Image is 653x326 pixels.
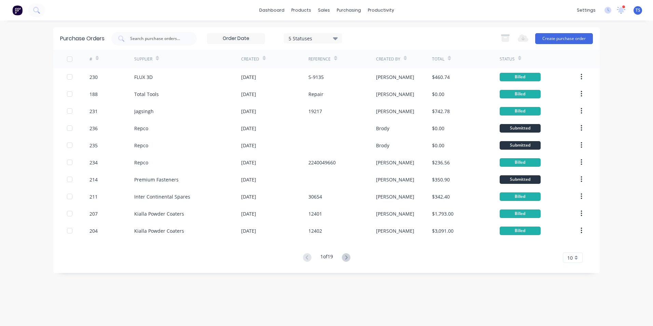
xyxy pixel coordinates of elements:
img: Factory [12,5,23,15]
div: Reference [308,56,331,62]
div: sales [315,5,333,15]
input: Order Date [207,33,265,44]
div: S-9135 [308,73,324,81]
div: Status [500,56,515,62]
div: [PERSON_NAME] [376,176,414,183]
div: 235 [89,142,98,149]
div: [DATE] [241,176,256,183]
div: [DATE] [241,159,256,166]
div: Billed [500,227,541,235]
div: Billed [500,192,541,201]
div: Jagsingh [134,108,154,115]
div: 2240049660 [308,159,336,166]
div: Total Tools [134,91,159,98]
div: [DATE] [241,108,256,115]
div: Submitted [500,124,541,133]
div: 204 [89,227,98,234]
div: Brody [376,142,389,149]
div: [DATE] [241,125,256,132]
div: FLUX 3D [134,73,153,81]
div: Supplier [134,56,152,62]
div: 188 [89,91,98,98]
div: Repco [134,125,148,132]
div: productivity [364,5,398,15]
div: purchasing [333,5,364,15]
div: products [288,5,315,15]
div: $3,091.00 [432,227,454,234]
div: $0.00 [432,91,444,98]
div: [DATE] [241,73,256,81]
div: 236 [89,125,98,132]
input: Search purchase orders... [129,35,186,42]
div: [DATE] [241,91,256,98]
div: Billed [500,90,541,98]
span: TS [636,7,640,13]
div: Kialla Powder Coaters [134,227,184,234]
div: [PERSON_NAME] [376,210,414,217]
div: 234 [89,159,98,166]
div: $1,793.00 [432,210,454,217]
div: settings [573,5,599,15]
div: 19217 [308,108,322,115]
div: [PERSON_NAME] [376,91,414,98]
div: Created [241,56,259,62]
div: 207 [89,210,98,217]
div: $0.00 [432,142,444,149]
div: $0.00 [432,125,444,132]
div: Repco [134,159,148,166]
div: Submitted [500,141,541,150]
div: Brody [376,125,389,132]
div: Billed [500,107,541,116]
div: Repco [134,142,148,149]
div: $742.78 [432,108,450,115]
div: Billed [500,209,541,218]
div: 5 Statuses [289,35,337,42]
div: [DATE] [241,227,256,234]
div: [PERSON_NAME] [376,193,414,200]
div: [DATE] [241,193,256,200]
div: Kialla Powder Coaters [134,210,184,217]
div: # [89,56,92,62]
button: Create purchase order [535,33,593,44]
div: Premium Fasteners [134,176,179,183]
div: [PERSON_NAME] [376,159,414,166]
div: Total [432,56,444,62]
div: 30654 [308,193,322,200]
div: Submitted [500,175,541,184]
div: Repair [308,91,323,98]
div: $236.56 [432,159,450,166]
span: 10 [567,254,573,261]
div: 214 [89,176,98,183]
div: [PERSON_NAME] [376,73,414,81]
div: [PERSON_NAME] [376,227,414,234]
div: Inter Continental Spares [134,193,190,200]
div: Purchase Orders [60,35,105,43]
div: 211 [89,193,98,200]
div: 12401 [308,210,322,217]
div: [DATE] [241,142,256,149]
div: 1 of 19 [320,253,333,263]
div: $342.40 [432,193,450,200]
div: Billed [500,73,541,81]
div: 230 [89,73,98,81]
div: Created By [376,56,400,62]
div: $460.74 [432,73,450,81]
div: Billed [500,158,541,167]
div: [PERSON_NAME] [376,108,414,115]
a: dashboard [256,5,288,15]
div: [DATE] [241,210,256,217]
div: 12402 [308,227,322,234]
div: $350.90 [432,176,450,183]
div: 231 [89,108,98,115]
